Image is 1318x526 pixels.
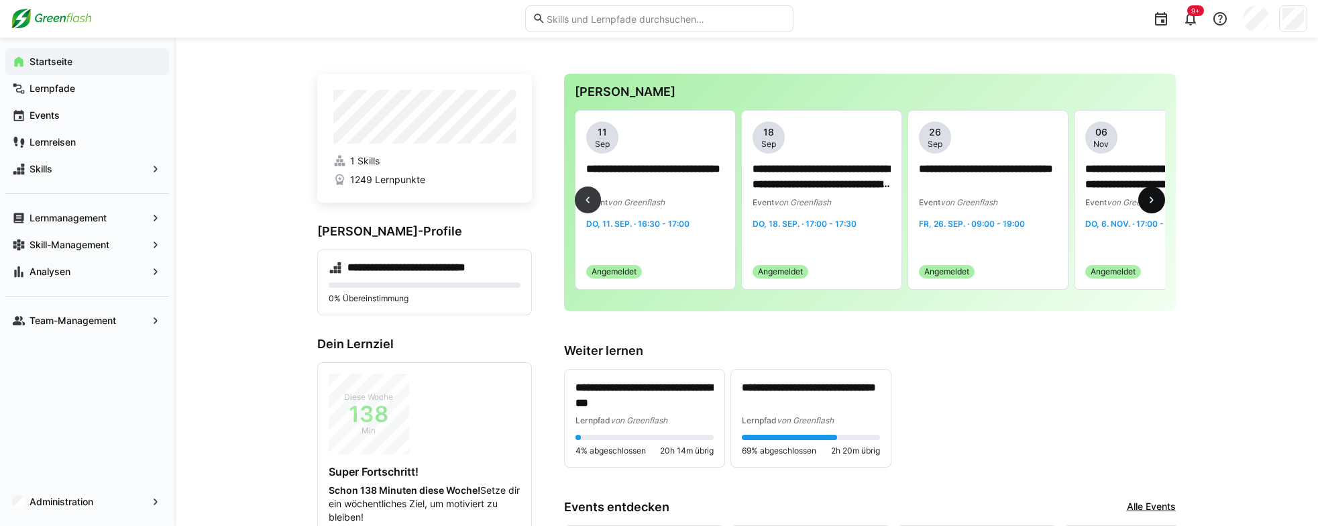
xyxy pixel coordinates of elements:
[329,484,480,496] strong: Schon 138 Minuten diese Woche!
[763,125,774,139] span: 18
[329,293,520,304] p: 0% Übereinstimmung
[350,173,425,187] span: 1249 Lernpunkte
[564,344,1176,358] h3: Weiter lernen
[753,197,774,207] span: Event
[660,445,714,456] span: 20h 14m übrig
[1127,500,1176,515] a: Alle Events
[742,445,816,456] span: 69% abgeschlossen
[1095,125,1107,139] span: 06
[564,500,669,515] h3: Events entdecken
[1091,266,1136,277] span: Angemeldet
[598,125,607,139] span: 11
[329,484,520,524] p: Setze dir ein wöchentliches Ziel, um motiviert zu bleiben!
[1085,219,1187,229] span: Do, 6. Nov. · 17:00 - 17:30
[592,266,637,277] span: Angemeldet
[317,224,532,239] h3: [PERSON_NAME]-Profile
[575,415,610,425] span: Lernpfad
[329,465,520,478] h4: Super Fortschritt!
[940,197,997,207] span: von Greenflash
[929,125,941,139] span: 26
[919,197,940,207] span: Event
[608,197,665,207] span: von Greenflash
[586,219,690,229] span: Do, 11. Sep. · 16:30 - 17:00
[777,415,834,425] span: von Greenflash
[1191,7,1200,15] span: 9+
[742,415,777,425] span: Lernpfad
[317,337,532,352] h3: Dein Lernziel
[919,219,1025,229] span: Fr, 26. Sep. · 09:00 - 19:00
[1107,197,1164,207] span: von Greenflash
[753,219,857,229] span: Do, 18. Sep. · 17:00 - 17:30
[761,139,776,150] span: Sep
[1093,139,1109,150] span: Nov
[928,139,942,150] span: Sep
[575,445,646,456] span: 4% abgeschlossen
[831,445,880,456] span: 2h 20m übrig
[350,154,380,168] span: 1 Skills
[758,266,803,277] span: Angemeldet
[924,266,969,277] span: Angemeldet
[595,139,610,150] span: Sep
[545,13,785,25] input: Skills und Lernpfade durchsuchen…
[1085,197,1107,207] span: Event
[575,85,1165,99] h3: [PERSON_NAME]
[333,154,516,168] a: 1 Skills
[610,415,667,425] span: von Greenflash
[774,197,831,207] span: von Greenflash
